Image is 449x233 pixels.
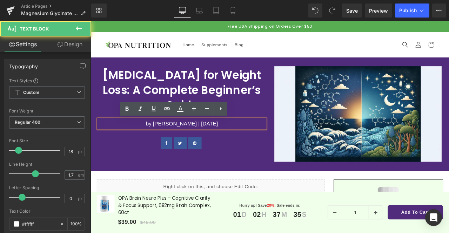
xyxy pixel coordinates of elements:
[425,209,442,226] div: Open Intercom Messenger
[91,4,107,18] a: New Library
[9,60,38,69] div: Typography
[7,206,28,227] img: OPA Brain Neuro Plus – Cognitive Clarity & Focus Support, 692mg Brain Complex, 60ct
[162,3,262,9] span: Free USA Shipping on Orders Over $50
[399,8,417,13] span: Publish
[47,36,93,52] a: Design
[346,7,358,14] span: Save
[23,90,39,96] b: Custom
[9,138,85,143] div: Font Size
[395,4,429,18] button: Publish
[144,215,281,222] p: Hurry up! Save . Sale ends in:
[68,218,85,230] div: %
[191,4,208,18] a: Laptop
[78,196,84,201] span: px
[217,54,416,167] img: Best Green Tea Supplement 2023 - Ultimate Health Boost
[18,24,95,32] img: OPA Nutrition
[174,4,191,18] a: Desktop
[28,206,144,231] a: OPA Brain Neuro Plus – Cognitive Clarity & Focus Support, 692mg Brain Complex, 60ct
[369,7,388,14] span: Preview
[78,173,84,177] span: em
[109,25,123,31] span: Home
[127,21,166,35] a: Supplements
[365,20,380,36] summary: Search
[15,119,41,125] b: Regular 400
[78,149,84,154] span: px
[22,220,56,228] input: Color
[9,55,207,109] h1: [MEDICAL_DATA] for Weight Loss: A Complete Beginner’s Guide
[21,4,91,9] a: Article Pages
[166,21,185,35] a: Blog
[20,26,49,32] span: Text Block
[21,11,78,16] span: Magnesium Glycinate Vs Oxide For Sleep – Which is Better for Sleep Quality?
[208,216,217,221] span: 20%
[105,21,127,35] a: Home
[365,4,392,18] a: Preview
[9,78,85,83] div: Text Styles
[325,4,339,18] button: Redo
[9,109,85,114] div: Font Weight
[170,25,181,31] span: Blog
[9,162,85,167] div: Line Height
[9,185,85,190] div: Letter Spacing
[208,4,224,18] a: Tablet
[432,4,446,18] button: More
[9,116,207,127] p: by [PERSON_NAME] | [DATE]
[131,25,162,31] span: Supplements
[9,209,85,214] div: Text Color
[15,21,98,34] a: OPA Nutrition
[224,4,241,18] a: Mobile
[308,4,322,18] button: Undo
